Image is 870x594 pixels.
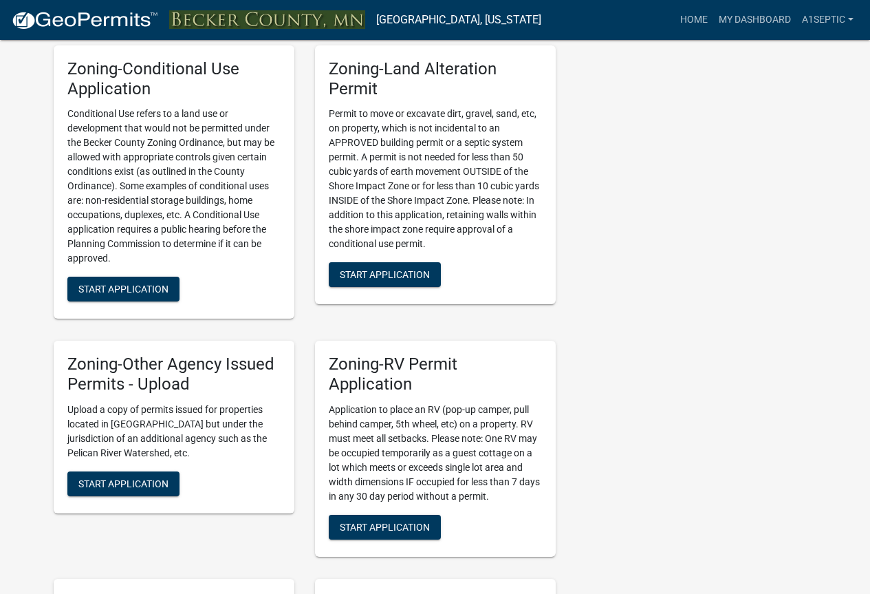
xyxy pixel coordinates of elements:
a: [GEOGRAPHIC_DATA], [US_STATE] [376,8,541,32]
span: Start Application [78,284,168,295]
h5: Zoning-Land Alteration Permit [329,59,542,99]
h5: Zoning-Conditional Use Application [67,59,281,99]
h5: Zoning-Other Agency Issued Permits - Upload [67,354,281,394]
button: Start Application [67,471,180,496]
span: Start Application [340,522,430,533]
span: Start Application [340,269,430,280]
p: Conditional Use refers to a land use or development that would not be permitted under the Becker ... [67,107,281,266]
a: A1SEPTIC [796,7,859,33]
img: Becker County, Minnesota [169,10,365,29]
p: Upload a copy of permits issued for properties located in [GEOGRAPHIC_DATA] but under the jurisdi... [67,403,281,460]
p: Permit to move or excavate dirt, gravel, sand, etc, on property, which is not incidental to an AP... [329,107,542,251]
span: Start Application [78,478,168,489]
p: Application to place an RV (pop-up camper, pull behind camper, 5th wheel, etc) on a property. RV ... [329,403,542,504]
button: Start Application [67,277,180,301]
a: My Dashboard [713,7,796,33]
a: Home [675,7,713,33]
button: Start Application [329,515,441,540]
button: Start Application [329,262,441,287]
h5: Zoning-RV Permit Application [329,354,542,394]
